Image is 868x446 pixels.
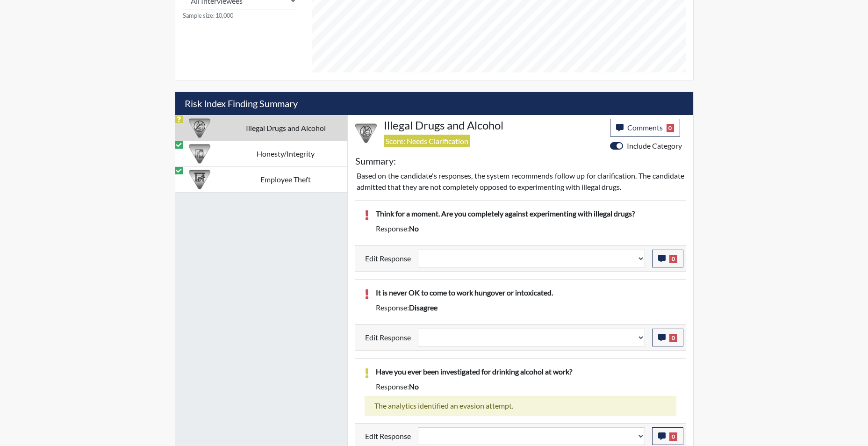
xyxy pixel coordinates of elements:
h5: Risk Index Finding Summary [175,92,693,115]
div: Response: [369,381,683,392]
p: It is never OK to come to work hungover or intoxicated. [376,287,676,298]
img: CATEGORY%20ICON-11.a5f294f4.png [189,143,210,165]
td: Employee Theft [224,166,347,192]
p: Think for a moment. Are you completely against experimenting with illegal drugs? [376,208,676,219]
button: Comments0 [610,119,681,137]
div: Response: [369,223,683,234]
div: The analytics identified an evasion attempt. [365,396,676,416]
label: Include Category [627,140,682,151]
label: Edit Response [365,329,411,346]
small: Sample size: 10,000 [183,11,297,20]
span: 0 [669,255,677,263]
img: CATEGORY%20ICON-12.0f6f1024.png [355,122,377,144]
div: Update the test taker's response, the change might impact the score [411,427,652,445]
span: no [409,224,419,233]
span: no [409,382,419,391]
label: Edit Response [365,250,411,267]
p: Have you ever been investigated for drinking alcohol at work? [376,366,676,377]
div: Update the test taker's response, the change might impact the score [411,250,652,267]
h5: Summary: [355,155,396,166]
span: Comments [627,123,663,132]
img: CATEGORY%20ICON-12.0f6f1024.png [189,117,210,139]
span: 0 [669,432,677,441]
h4: Illegal Drugs and Alcohol [384,119,603,132]
button: 0 [652,427,683,445]
img: CATEGORY%20ICON-07.58b65e52.png [189,169,210,190]
span: Score: Needs Clarification [384,135,470,147]
button: 0 [652,250,683,267]
p: Based on the candidate's responses, the system recommends follow up for clarification. The candid... [357,170,684,193]
div: Response: [369,302,683,313]
span: 0 [667,124,674,132]
div: Update the test taker's response, the change might impact the score [411,329,652,346]
td: Honesty/Integrity [224,141,347,166]
button: 0 [652,329,683,346]
span: disagree [409,303,438,312]
span: 0 [669,334,677,342]
td: Illegal Drugs and Alcohol [224,115,347,141]
label: Edit Response [365,427,411,445]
